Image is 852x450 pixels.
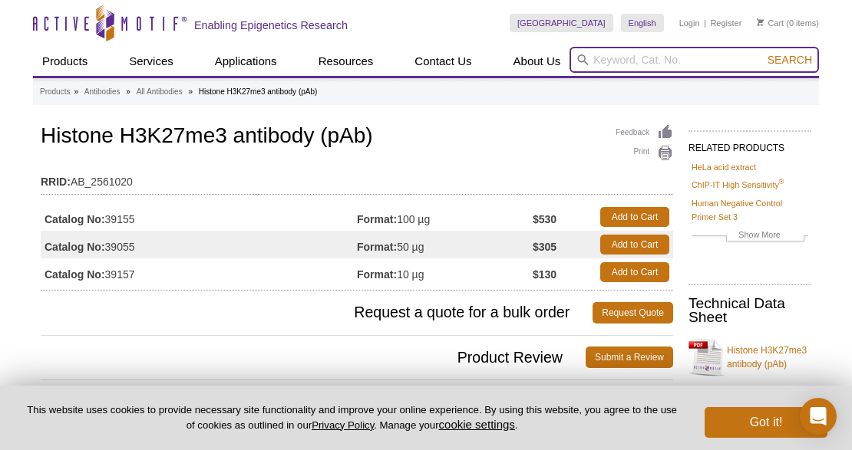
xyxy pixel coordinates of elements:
[40,85,70,99] a: Products
[194,18,348,32] h2: Enabling Epigenetics Research
[439,418,515,431] button: cookie settings
[586,347,673,368] a: Submit a Review
[692,178,784,192] a: ChIP-IT High Sensitivity®
[705,407,827,438] button: Got it!
[25,403,679,432] p: This website uses cookies to provide necessary site functionality and improve your online experie...
[312,419,374,431] a: Privacy Policy
[45,240,105,254] strong: Catalog No:
[188,87,193,96] li: »
[800,398,837,435] div: Open Intercom Messenger
[120,47,183,76] a: Services
[357,231,533,258] td: 50 µg
[206,47,286,76] a: Applications
[357,258,533,286] td: 10 µg
[137,85,183,99] a: All Antibodies
[510,14,613,32] a: [GEOGRAPHIC_DATA]
[616,124,673,141] a: Feedback
[405,47,480,76] a: Contact Us
[757,18,784,28] a: Cart
[692,196,808,224] a: Human Negative Control Primer Set 3
[533,212,556,226] strong: $530
[41,347,586,368] span: Product Review
[533,240,556,254] strong: $305
[757,18,764,26] img: Your Cart
[692,228,808,245] a: Show More
[704,14,706,32] li: |
[600,207,669,227] a: Add to Cart
[41,166,673,190] td: AB_2561020
[41,231,357,258] td: 39055
[600,235,669,255] a: Add to Cart
[45,212,105,226] strong: Catalog No:
[504,47,570,76] a: About Us
[689,130,811,158] h2: RELATED PRODUCTS
[357,240,397,254] strong: Format:
[199,87,318,96] li: Histone H3K27me3 antibody (pAb)
[309,47,383,76] a: Resources
[763,53,817,67] button: Search
[679,18,700,28] a: Login
[621,14,664,32] a: English
[779,179,784,186] sup: ®
[357,212,397,226] strong: Format:
[757,14,819,32] li: (0 items)
[570,47,819,73] input: Keyword, Cat. No.
[768,54,812,66] span: Search
[41,175,71,189] strong: RRID:
[41,124,673,150] h1: Histone H3K27me3 antibody (pAb)
[710,18,741,28] a: Register
[45,268,105,281] strong: Catalog No:
[593,302,673,324] a: Request Quote
[357,203,533,231] td: 100 µg
[41,203,357,231] td: 39155
[41,302,593,324] span: Request a quote for a bulk order
[689,334,811,380] a: Histone H3K27me3 antibody (pAb)
[357,268,397,281] strong: Format:
[616,145,673,162] a: Print
[84,85,121,99] a: Antibodies
[533,268,556,281] strong: $130
[692,160,756,174] a: HeLa acid extract
[689,297,811,324] h2: Technical Data Sheet
[600,262,669,282] a: Add to Cart
[74,87,78,96] li: »
[126,87,130,96] li: »
[33,47,97,76] a: Products
[41,258,357,286] td: 39157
